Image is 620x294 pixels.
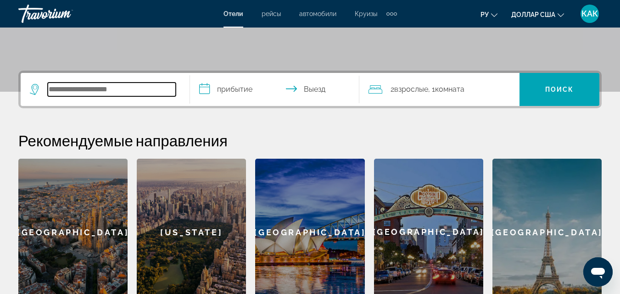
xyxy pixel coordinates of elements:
[355,10,377,17] a: Круизы
[511,8,564,21] button: Изменить валюту
[359,73,519,106] button: Путешественники: 2 взрослых, 0 детей
[262,10,281,17] a: рейсы
[480,8,497,21] button: Изменить язык
[511,11,555,18] font: доллар США
[545,86,574,93] font: Поиск
[394,85,428,94] font: Взрослые
[18,131,602,150] h2: Рекомендуемые направления
[578,4,602,23] button: Меню пользователя
[391,85,394,94] font: 2
[386,6,397,21] button: Дополнительные элементы навигации
[190,73,359,106] button: Даты заезда и выезда
[21,73,599,106] div: Виджет поиска
[299,10,336,17] a: автомобили
[583,257,613,287] iframe: Кнопка запуска окна обмена сообщениями
[480,11,489,18] font: ру
[519,73,599,106] button: Поиск
[581,9,598,18] font: КАК
[18,2,110,26] a: Травориум
[428,85,435,94] font: , 1
[435,85,464,94] font: Комната
[223,10,243,17] a: Отели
